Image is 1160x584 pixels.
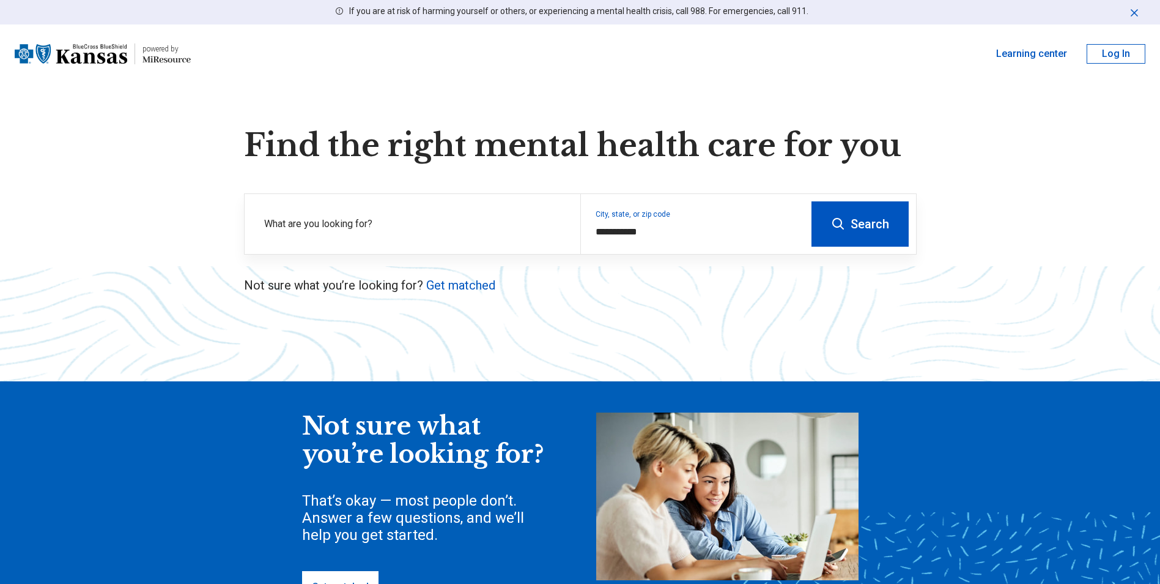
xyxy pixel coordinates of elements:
[996,47,1067,61] a: Learning center
[349,5,808,18] p: If you are at risk of harming yourself or others, or experiencing a mental health crisis, call 98...
[142,43,191,54] div: powered by
[244,127,917,164] h1: Find the right mental health care for you
[302,492,547,544] div: That’s okay — most people don’t. Answer a few questions, and we’ll help you get started.
[1087,44,1145,64] button: Log In
[15,39,191,69] a: Blue Cross Blue Shield Kansaspowered by
[811,201,909,247] button: Search
[426,278,495,293] a: Get matched
[264,217,566,231] label: What are you looking for?
[244,277,917,294] p: Not sure what you’re looking for?
[302,413,547,468] div: Not sure what you’re looking for?
[15,39,127,69] img: Blue Cross Blue Shield Kansas
[1128,5,1140,20] button: Dismiss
